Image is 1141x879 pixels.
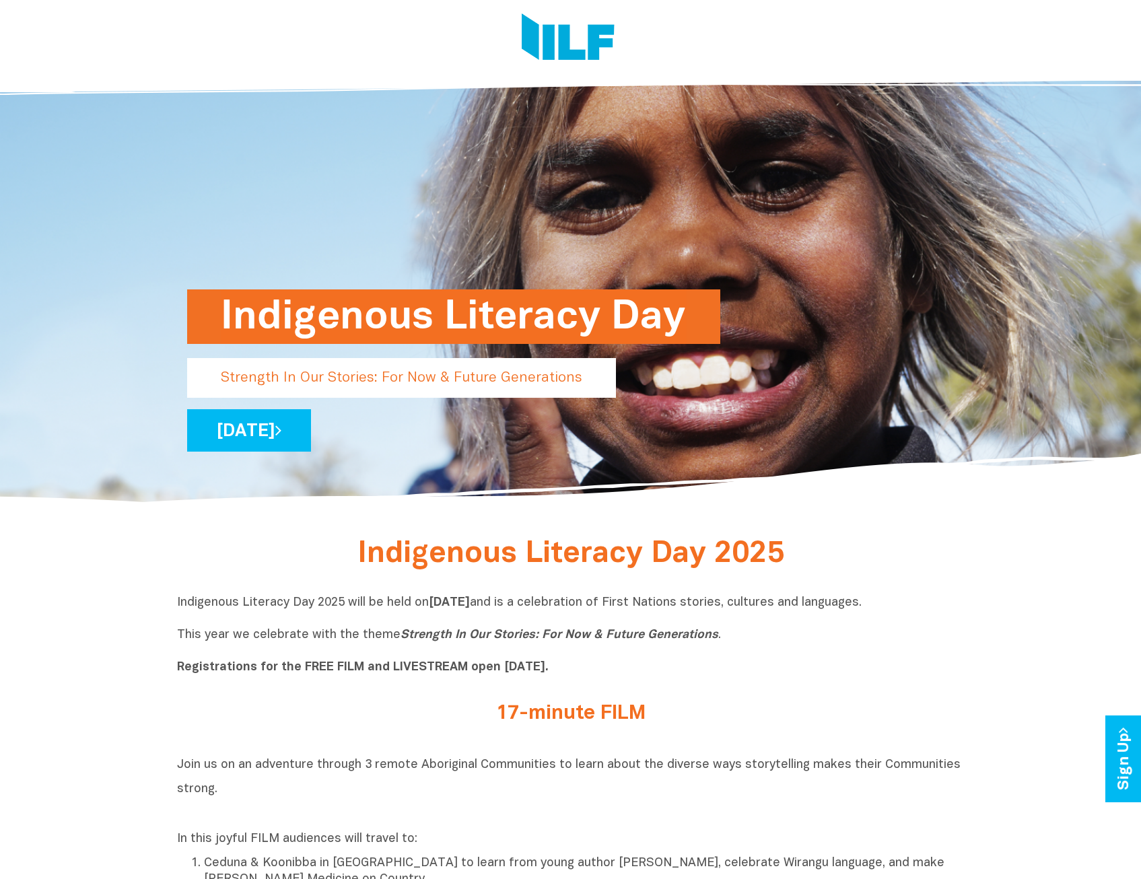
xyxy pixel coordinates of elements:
[429,597,470,608] b: [DATE]
[401,629,718,641] i: Strength In Our Stories: For Now & Future Generations
[177,595,965,676] p: Indigenous Literacy Day 2025 will be held on and is a celebration of First Nations stories, cultu...
[221,289,687,344] h1: Indigenous Literacy Day
[187,409,311,452] a: [DATE]
[357,540,784,568] span: Indigenous Literacy Day 2025
[177,759,961,795] span: Join us on an adventure through 3 remote Aboriginal Communities to learn about the diverse ways s...
[177,662,549,673] b: Registrations for the FREE FILM and LIVESTREAM open [DATE].
[522,13,615,64] img: Logo
[318,703,823,725] h2: 17-minute FILM
[187,358,616,398] p: Strength In Our Stories: For Now & Future Generations
[177,831,965,847] p: In this joyful FILM audiences will travel to:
